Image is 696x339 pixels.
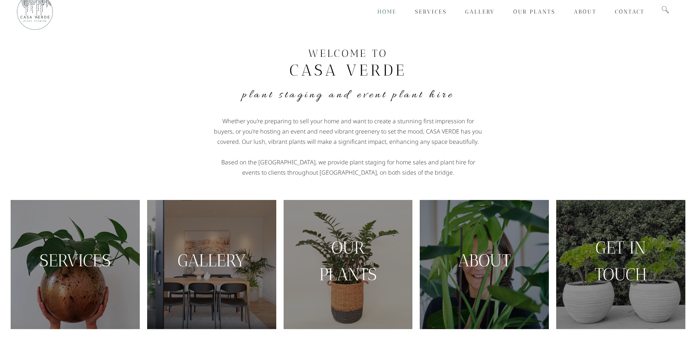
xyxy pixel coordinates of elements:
a: ABOUT [458,250,511,271]
a: PLANTS [319,264,377,285]
a: GET IN [595,237,646,258]
h4: Plant Staging and Event Plant Hire [143,87,554,103]
span: Contact [615,8,645,15]
span: Our Plants [513,8,555,15]
p: Whether you’re preparing to sell your home and want to create a stunning first impression for buy... [212,116,484,147]
a: GALLERY [178,250,246,271]
a: TOUCH [595,264,647,285]
p: Based on the [GEOGRAPHIC_DATA], we provide plant staging for home sales and plant hire for events... [212,157,484,178]
span: About [574,8,597,15]
h3: WELCOME TO [143,47,554,61]
h2: CASA VERDE [143,61,554,80]
span: Gallery [465,8,495,15]
a: SERVICES [39,250,111,271]
span: Services [415,8,447,15]
span: Home [378,8,397,15]
a: OUR [331,237,365,258]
